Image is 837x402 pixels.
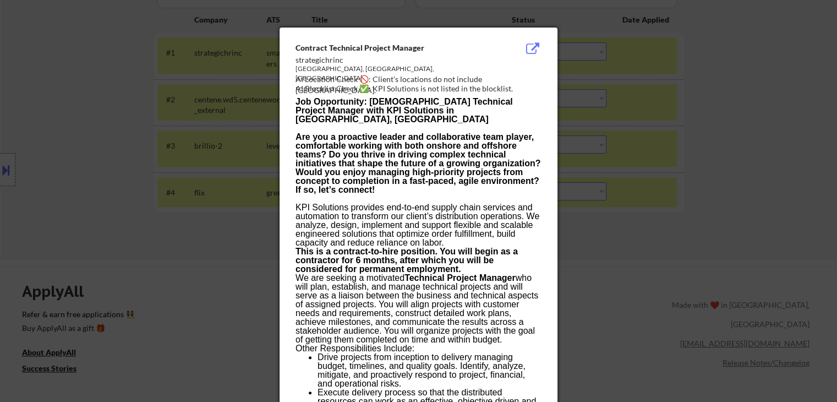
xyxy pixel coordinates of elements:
div: AI Blocklist Check ✅: KPI Solutions is not listed in the blocklist. [296,83,546,94]
div: strategichrinc [296,55,486,66]
strong: Are you a proactive leader and collaborative team player, comfortable working with both onshore a... [296,132,540,194]
div: [GEOGRAPHIC_DATA], [GEOGRAPHIC_DATA], [GEOGRAPHIC_DATA] [296,64,486,83]
strong: Technical Project Manager [404,273,516,283]
p: KPI Solutions provides end-to-end supply chain services and automation to transform our client’s ... [296,203,541,247]
div: Contract Technical Project Manager [296,42,486,53]
p: We are seeking a motivated who will plan, establish, and manage technical projects and will serve... [296,274,541,344]
strong: Job Opportunity: [DEMOGRAPHIC_DATA] Technical Project Manager with KPI Solutions in [GEOGRAPHIC_D... [296,97,513,124]
strong: This is a contract-to-hire position. You will begin as a contractor for 6 months, after which you... [296,247,518,274]
p: Other Responsibilities Include: [296,344,541,353]
li: Drive projects from inception to delivery managing budget, timelines, and quality goals. Identify... [318,353,541,388]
